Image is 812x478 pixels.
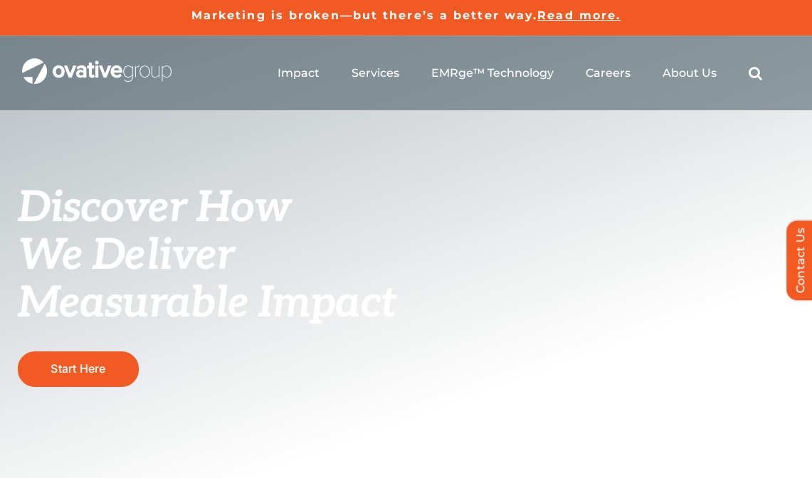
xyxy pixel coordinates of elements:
[431,66,554,80] a: EMRge™ Technology
[663,66,717,80] a: About Us
[18,183,291,234] span: Discover How
[18,351,139,386] a: Start Here
[18,230,396,329] span: We Deliver Measurable Impact
[22,57,172,70] a: OG_Full_horizontal_WHT
[586,66,631,80] a: Careers
[191,9,538,22] a: Marketing is broken—but there’s a better way.
[537,9,621,22] a: Read more.
[749,66,762,80] a: Search
[278,51,762,96] nav: Menu
[278,66,320,80] a: Impact
[51,361,105,376] span: Start Here
[352,66,399,80] a: Services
